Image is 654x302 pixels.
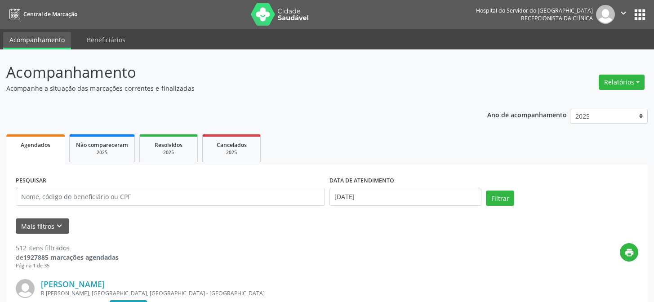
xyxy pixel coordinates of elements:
[16,188,325,206] input: Nome, código do beneficiário ou CPF
[80,32,132,48] a: Beneficiários
[521,14,593,22] span: Recepcionista da clínica
[487,109,567,120] p: Ano de acompanhamento
[16,243,119,253] div: 512 itens filtrados
[615,5,632,24] button: 
[21,141,50,149] span: Agendados
[476,7,593,14] div: Hospital do Servidor do [GEOGRAPHIC_DATA]
[6,7,77,22] a: Central de Marcação
[6,61,455,84] p: Acompanhamento
[6,84,455,93] p: Acompanhe a situação das marcações correntes e finalizadas
[620,243,638,262] button: print
[217,141,247,149] span: Cancelados
[16,218,69,234] button: Mais filtroskeyboard_arrow_down
[76,141,128,149] span: Não compareceram
[632,7,648,22] button: apps
[23,253,119,262] strong: 1927885 marcações agendadas
[146,149,191,156] div: 2025
[3,32,71,49] a: Acompanhamento
[624,248,634,258] i: print
[54,221,64,231] i: keyboard_arrow_down
[41,279,105,289] a: [PERSON_NAME]
[329,188,482,206] input: Selecione um intervalo
[599,75,645,90] button: Relatórios
[209,149,254,156] div: 2025
[596,5,615,24] img: img
[16,262,119,270] div: Página 1 de 35
[41,289,503,297] div: R [PERSON_NAME], [GEOGRAPHIC_DATA], [GEOGRAPHIC_DATA] - [GEOGRAPHIC_DATA]
[329,174,394,188] label: DATA DE ATENDIMENTO
[155,141,182,149] span: Resolvidos
[618,8,628,18] i: 
[23,10,77,18] span: Central de Marcação
[76,149,128,156] div: 2025
[16,174,46,188] label: PESQUISAR
[16,279,35,298] img: img
[16,253,119,262] div: de
[486,191,514,206] button: Filtrar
